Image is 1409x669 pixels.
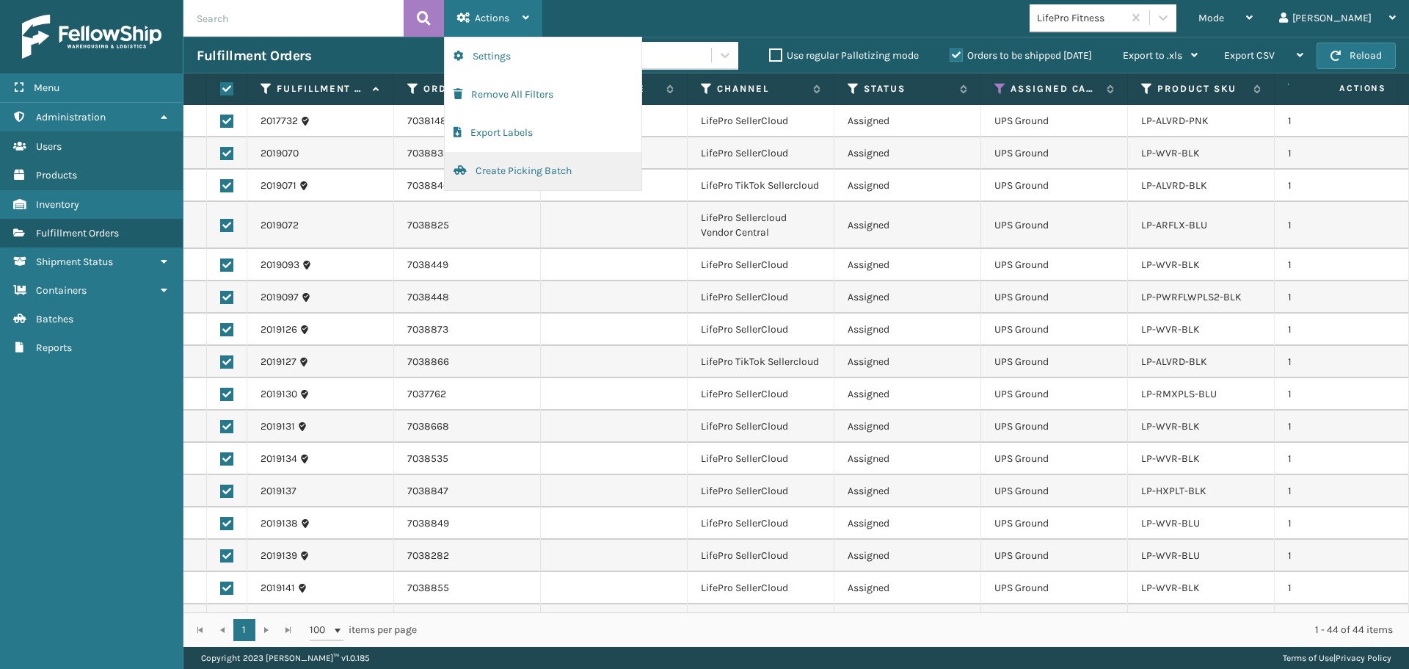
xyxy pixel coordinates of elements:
button: Reload [1317,43,1396,69]
a: LP-WVR-BLU [1141,517,1200,529]
a: LP-WVR-BLK [1141,147,1200,159]
button: Export Labels [445,114,641,152]
span: Menu [34,82,59,94]
a: LP-WVR-BLK [1141,323,1200,336]
td: LifePro SellerCloud [688,475,834,507]
td: Assigned [834,540,981,572]
span: Containers [36,284,87,297]
td: UPS Ground [981,249,1128,281]
td: LifePro SellerCloud [688,314,834,346]
a: LP-ALVRD-PNK [1141,115,1209,127]
a: LP-RMXPLS-BLU [1141,388,1217,400]
td: Assigned [834,346,981,378]
td: LifePro TikTok Sellercloud [688,346,834,378]
td: 7038449 [394,249,541,281]
label: Channel [717,82,806,95]
td: LifePro SellerCloud [688,604,834,637]
a: 2017732 [261,114,298,129]
div: | [1283,647,1391,669]
a: 2019138 [261,516,298,531]
td: 7038282 [394,540,541,572]
td: UPS Ground [981,281,1128,314]
a: 2019072 [261,218,299,233]
a: LP-WVR-BLU [1141,549,1200,562]
span: Mode [1198,12,1224,24]
td: 7037762 [394,378,541,411]
h3: Fulfillment Orders [197,47,311,65]
td: UPS Ground [981,314,1128,346]
button: Remove All Filters [445,76,641,114]
td: Assigned [834,443,981,475]
td: LifePro SellerCloud [688,540,834,572]
td: Assigned [834,105,981,137]
td: LifePro SellerCloud [688,411,834,443]
span: Inventory [36,198,79,211]
td: Assigned [834,281,981,314]
td: Assigned [834,507,981,540]
a: LP-WVR-BLK [1141,258,1200,271]
td: UPS Ground [981,443,1128,475]
td: LifePro TikTok Sellercloud [688,170,834,202]
a: LP-WVR-BLK [1141,582,1200,594]
span: Export to .xls [1123,49,1182,62]
a: 2019097 [261,290,299,305]
td: Assigned [834,137,981,170]
a: 2019141 [261,581,295,596]
td: LifePro SellerCloud [688,137,834,170]
td: UPS Ground [981,346,1128,378]
td: LifePro Sellercloud Vendor Central [688,202,834,249]
td: UPS Ground [981,540,1128,572]
td: Assigned [834,411,981,443]
td: Assigned [834,475,981,507]
a: Privacy Policy [1336,653,1391,663]
td: Assigned [834,378,981,411]
td: 7038866 [394,346,541,378]
td: UPS Ground [981,378,1128,411]
p: Copyright 2023 [PERSON_NAME]™ v 1.0.185 [201,647,370,669]
td: 7038847 [394,475,541,507]
a: LP-ALVRD-BLK [1141,355,1207,368]
a: 2019131 [261,419,295,434]
a: 1 [233,619,255,641]
td: 7038855 [394,572,541,604]
td: UPS Ground [981,604,1128,637]
button: Create Picking Batch [445,152,641,190]
td: LifePro SellerCloud [688,105,834,137]
td: UPS Ground [981,572,1128,604]
a: LP-HXPLT-BLK [1141,485,1206,497]
td: Assigned [834,202,981,249]
td: UPS Ground [981,105,1128,137]
td: 7038854 [394,604,541,637]
a: 2019137 [261,484,296,499]
a: 2019071 [261,178,296,193]
td: UPS Ground [981,411,1128,443]
td: Assigned [834,572,981,604]
span: Batches [36,313,73,325]
img: logo [22,15,161,59]
span: Products [36,169,77,181]
a: 2019126 [261,322,297,337]
td: 7038448 [394,281,541,314]
span: Export CSV [1224,49,1275,62]
td: Assigned [834,170,981,202]
label: Assigned Carrier Service [1011,82,1099,95]
label: Status [864,82,953,95]
td: UPS Ground [981,202,1128,249]
span: Administration [36,111,106,123]
div: LifePro Fitness [1037,10,1124,26]
td: Assigned [834,314,981,346]
span: items per page [310,619,417,641]
td: 7038148 [394,105,541,137]
td: 7038825 [394,202,541,249]
a: 2019130 [261,387,297,402]
td: UPS Ground [981,137,1128,170]
a: LP-WVR-BLK [1141,452,1200,465]
span: Reports [36,341,72,354]
a: 2019070 [261,146,299,161]
td: LifePro SellerCloud [688,378,834,411]
label: Product SKU [1157,82,1246,95]
td: Assigned [834,604,981,637]
a: 2019093 [261,258,299,272]
td: 7038668 [394,411,541,443]
a: 2019139 [261,549,297,563]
